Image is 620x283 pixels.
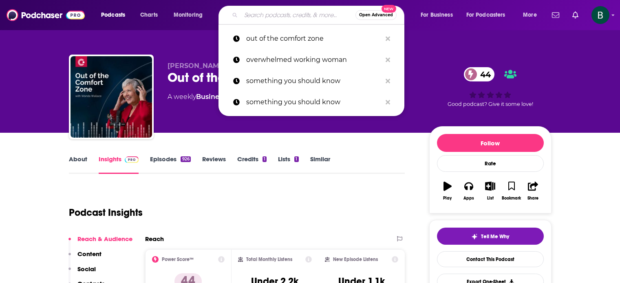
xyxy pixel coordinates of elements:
button: open menu [517,9,547,22]
div: 1 [263,156,267,162]
a: Episodes926 [150,155,190,174]
a: Business [196,93,226,101]
p: overwhelmed working woman [246,49,382,70]
span: Tell Me Why [481,233,509,240]
img: User Profile [591,6,609,24]
button: Reach & Audience [68,235,132,250]
a: Reviews [202,155,226,174]
span: More [523,9,537,21]
span: [PERSON_NAME] [168,62,226,70]
p: something you should know [246,70,382,92]
span: Logged in as betsy46033 [591,6,609,24]
button: Show profile menu [591,6,609,24]
h2: Reach [145,235,164,243]
a: Lists1 [278,155,298,174]
button: Play [437,176,458,206]
div: Share [527,196,538,201]
button: List [479,176,501,206]
button: Bookmark [501,176,522,206]
div: Rate [437,155,544,172]
div: List [487,196,494,201]
button: tell me why sparkleTell Me Why [437,228,544,245]
a: something you should know [218,92,404,113]
a: 44 [464,67,495,81]
img: Out of the Comfort Zone [71,56,152,138]
p: Social [77,265,96,273]
h2: Total Monthly Listens [246,257,292,262]
span: Podcasts [101,9,125,21]
a: out of the comfort zone [218,28,404,49]
a: something you should know [218,70,404,92]
button: open menu [95,9,136,22]
div: Play [443,196,452,201]
img: Podchaser Pro [125,156,139,163]
span: For Business [421,9,453,21]
button: Apps [458,176,479,206]
a: Contact This Podcast [437,251,544,267]
a: Charts [135,9,163,22]
span: Monitoring [174,9,203,21]
span: 44 [472,67,495,81]
span: Charts [140,9,158,21]
button: open menu [461,9,517,22]
div: 1 [294,156,298,162]
a: Credits1 [237,155,267,174]
a: About [69,155,87,174]
h2: Power Score™ [162,257,194,262]
span: Open Advanced [359,13,393,17]
span: Good podcast? Give it some love! [448,101,533,107]
button: Share [522,176,543,206]
button: Social [68,265,96,280]
button: Open AdvancedNew [355,10,397,20]
a: Show notifications dropdown [549,8,563,22]
p: something you should know [246,92,382,113]
button: open menu [168,9,213,22]
a: Similar [310,155,330,174]
h2: New Episode Listens [333,257,378,262]
button: Content [68,250,101,265]
button: open menu [415,9,463,22]
div: 926 [181,156,190,162]
div: 44Good podcast? Give it some love! [429,62,552,112]
div: Apps [463,196,474,201]
h1: Podcast Insights [69,206,143,219]
span: For Podcasters [466,9,505,21]
a: InsightsPodchaser Pro [99,155,139,174]
span: New [382,5,396,13]
p: Reach & Audience [77,235,132,243]
button: Follow [437,134,544,152]
p: Content [77,250,101,258]
div: A weekly podcast [168,92,346,102]
img: tell me why sparkle [471,233,478,240]
a: Show notifications dropdown [569,8,582,22]
p: out of the comfort zone [246,28,382,49]
a: overwhelmed working woman [218,49,404,70]
input: Search podcasts, credits, & more... [241,9,355,22]
div: Bookmark [502,196,521,201]
img: Podchaser - Follow, Share and Rate Podcasts [7,7,85,23]
div: Search podcasts, credits, & more... [226,6,412,24]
